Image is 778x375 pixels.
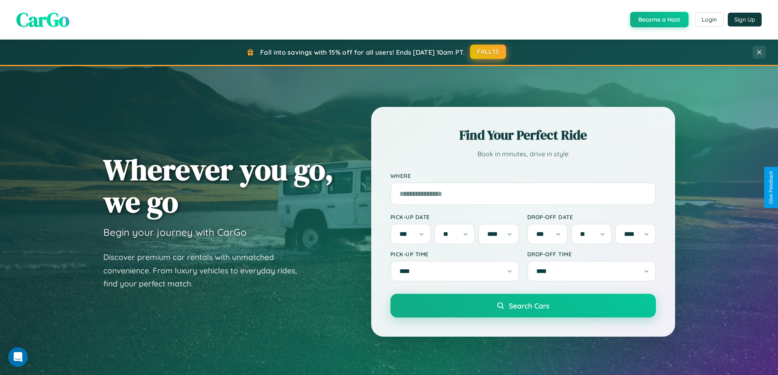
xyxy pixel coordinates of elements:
h2: Find Your Perfect Ride [390,126,656,144]
label: Pick-up Date [390,213,519,220]
button: FALL15 [470,44,506,59]
label: Pick-up Time [390,251,519,257]
p: Book in minutes, drive in style [390,148,656,160]
button: Become a Host [630,12,689,27]
h1: Wherever you go, we go [103,153,334,218]
button: Sign Up [728,13,762,27]
button: Login [695,12,724,27]
p: Discover premium car rentals with unmatched convenience. From luxury vehicles to everyday rides, ... [103,251,308,291]
h3: Begin your journey with CarGo [103,226,247,238]
label: Drop-off Date [527,213,656,220]
button: Search Cars [390,294,656,317]
span: Fall into savings with 15% off for all users! Ends [DATE] 10am PT. [260,48,465,56]
label: Where [390,172,656,179]
span: CarGo [16,6,69,33]
label: Drop-off Time [527,251,656,257]
span: Search Cars [509,301,549,310]
div: Open Intercom Messenger [8,347,28,367]
div: Give Feedback [768,171,774,204]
